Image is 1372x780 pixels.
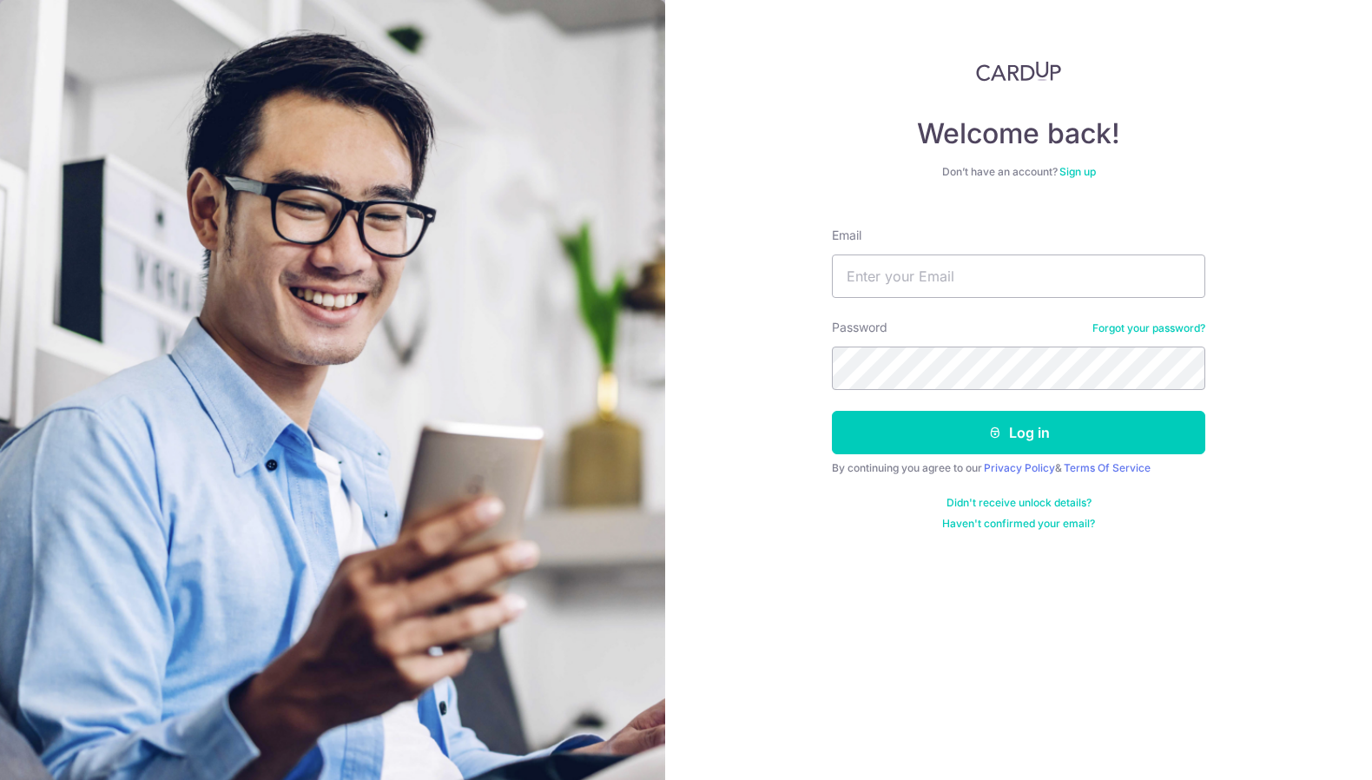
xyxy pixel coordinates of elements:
[1064,461,1151,474] a: Terms Of Service
[832,411,1205,454] button: Log in
[1059,165,1096,178] a: Sign up
[947,496,1092,510] a: Didn't receive unlock details?
[976,61,1061,82] img: CardUp Logo
[832,165,1205,179] div: Don’t have an account?
[832,254,1205,298] input: Enter your Email
[832,227,861,244] label: Email
[1092,321,1205,335] a: Forgot your password?
[984,461,1055,474] a: Privacy Policy
[942,517,1095,531] a: Haven't confirmed your email?
[832,461,1205,475] div: By continuing you agree to our &
[832,319,887,336] label: Password
[832,116,1205,151] h4: Welcome back!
